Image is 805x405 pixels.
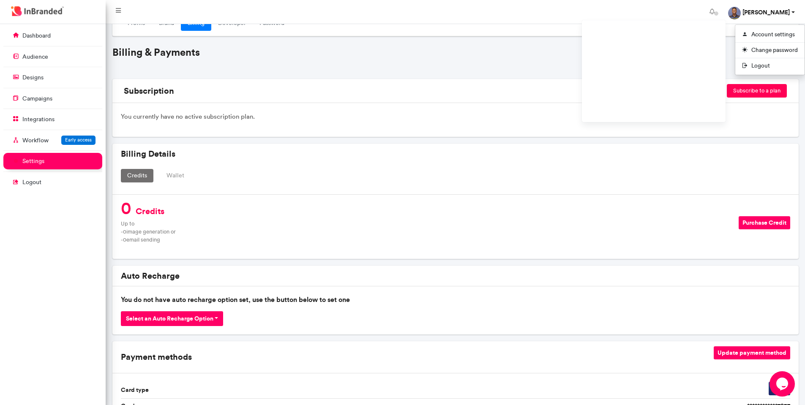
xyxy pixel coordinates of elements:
a: WorkflowEarly access [3,132,102,148]
a: Change password [735,44,805,57]
p: designs [22,73,44,82]
p: You do not have auto recharge option set, use the button below to set one [121,295,790,304]
h5: Payment methods [121,352,707,362]
p: settings [22,157,44,166]
a: integrations [3,111,102,127]
button: Wallet [160,169,191,182]
h4: 0 [121,203,164,216]
p: integrations [22,115,55,124]
strong: [PERSON_NAME] [742,8,790,16]
a: campaigns [3,90,102,106]
button: Credits [121,169,153,182]
img: profile dp [728,7,741,19]
span: Credits [136,206,164,216]
button: Update payment method [714,346,790,359]
a: settings [3,153,102,169]
p: dashboard [22,32,51,40]
a: audience [3,49,102,65]
h5: Billing Details [121,149,790,159]
a: dashboard [3,27,102,43]
span: Early access [65,137,92,143]
p: audience [22,53,48,61]
h5: Subscription [121,86,344,96]
img: mastercard [769,382,790,395]
img: InBranded Logo [9,4,66,18]
iframe: chat widget [770,371,797,397]
p: logout [22,178,41,187]
p: campaigns [22,95,52,103]
button: Subscribe to a plan [727,84,787,98]
a: designs [3,69,102,85]
button: Select an Auto Recharge Option [121,311,224,326]
div: [PERSON_NAME] [735,24,805,75]
strong: Card type [121,386,149,394]
p: Up to - 0 image generation or - 0 email sending [121,220,732,244]
p: Workflow [22,136,49,145]
a: [PERSON_NAME] [721,3,802,20]
button: Purchase Credit [739,216,790,229]
h4: Billing & Payments [112,46,799,59]
h5: Auto Recharge [121,271,790,281]
a: Account settings [735,28,805,41]
span: Logout [735,60,805,71]
p: You currently have no active subscription plan. [121,111,790,122]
